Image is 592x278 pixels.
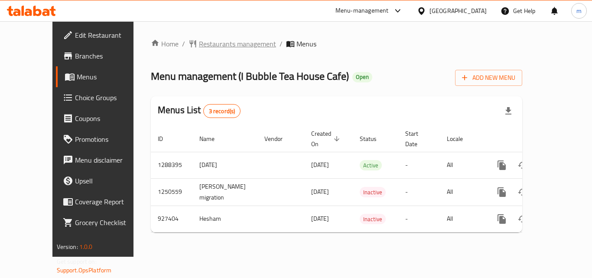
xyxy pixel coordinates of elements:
button: Change Status [512,209,533,229]
span: Grocery Checklist [75,217,144,228]
span: Choice Groups [75,92,144,103]
td: All [440,152,485,178]
span: 1.0.0 [79,241,93,252]
button: more [491,155,512,176]
th: Actions [485,126,582,152]
span: Coverage Report [75,196,144,207]
button: more [491,182,512,203]
div: Menu-management [335,6,389,16]
td: - [398,206,440,232]
span: Edit Restaurant [75,30,144,40]
span: Menu disclaimer [75,155,144,165]
div: Total records count [203,104,241,118]
span: Inactive [360,187,386,197]
a: Choice Groups [56,87,151,108]
a: Upsell [56,170,151,191]
span: Upsell [75,176,144,186]
td: All [440,206,485,232]
span: Locale [447,134,474,144]
div: Export file [498,101,519,121]
td: 927404 [151,206,192,232]
span: [DATE] [311,159,329,170]
button: more [491,209,512,229]
button: Add New Menu [455,70,522,86]
span: Vendor [264,134,294,144]
span: Promotions [75,134,144,144]
span: Status [360,134,388,144]
a: Branches [56,46,151,66]
a: Menus [56,66,151,87]
a: Home [151,39,179,49]
a: Restaurants management [189,39,276,49]
h2: Menus List [158,104,241,118]
span: [DATE] [311,186,329,197]
li: / [182,39,185,49]
nav: breadcrumb [151,39,522,49]
span: Name [199,134,226,144]
span: Menus [77,72,144,82]
a: Menu disclaimer [56,150,151,170]
td: - [398,152,440,178]
a: Coverage Report [56,191,151,212]
a: Coupons [56,108,151,129]
li: / [280,39,283,49]
div: [GEOGRAPHIC_DATA] [429,6,487,16]
span: Active [360,160,382,170]
span: Menu management ( I Bubble Tea House Cafe ) [151,66,349,86]
td: 1250559 [151,178,192,206]
table: enhanced table [151,126,582,232]
span: m [576,6,582,16]
span: [DATE] [311,213,329,224]
span: Add New Menu [462,72,515,83]
span: ID [158,134,174,144]
span: Restaurants management [199,39,276,49]
td: [PERSON_NAME] migration [192,178,257,206]
a: Grocery Checklist [56,212,151,233]
td: [DATE] [192,152,257,178]
span: Open [352,73,372,81]
td: - [398,178,440,206]
span: Coupons [75,113,144,124]
span: 3 record(s) [204,107,241,115]
button: Change Status [512,182,533,203]
a: Edit Restaurant [56,25,151,46]
button: Change Status [512,155,533,176]
span: Created On [311,128,342,149]
a: Support.OpsPlatform [57,265,112,276]
span: Inactive [360,214,386,224]
div: Open [352,72,372,82]
td: Hesham [192,206,257,232]
span: Menus [296,39,316,49]
a: Promotions [56,129,151,150]
span: Start Date [405,128,429,149]
td: 1288395 [151,152,192,178]
span: Version: [57,241,78,252]
span: Branches [75,51,144,61]
td: All [440,178,485,206]
span: Get support on: [57,256,97,267]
